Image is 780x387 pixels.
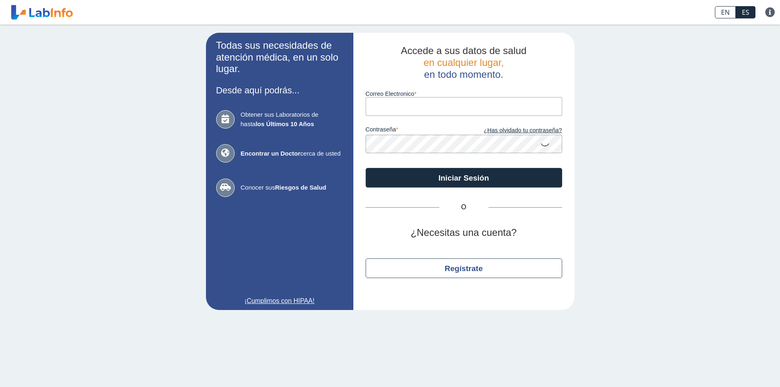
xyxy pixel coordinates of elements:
[366,168,562,188] button: Iniciar Sesión
[241,150,301,157] b: Encontrar un Doctor
[366,258,562,278] button: Regístrate
[464,126,562,135] a: ¿Has olvidado tu contraseña?
[366,91,562,97] label: Correo Electronico
[216,85,343,95] h3: Desde aquí podrás...
[715,6,736,18] a: EN
[736,6,755,18] a: ES
[275,184,326,191] b: Riesgos de Salud
[439,202,488,212] span: O
[366,126,464,135] label: contraseña
[255,120,314,127] b: los Últimos 10 Años
[216,40,343,75] h2: Todas sus necesidades de atención médica, en un solo lugar.
[401,45,527,56] span: Accede a sus datos de salud
[241,183,343,192] span: Conocer sus
[241,110,343,129] span: Obtener sus Laboratorios de hasta
[707,355,771,378] iframe: Help widget launcher
[241,149,343,158] span: cerca de usted
[423,57,504,68] span: en cualquier lugar,
[424,69,503,80] span: en todo momento.
[366,227,562,239] h2: ¿Necesitas una cuenta?
[216,296,343,306] a: ¡Cumplimos con HIPAA!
